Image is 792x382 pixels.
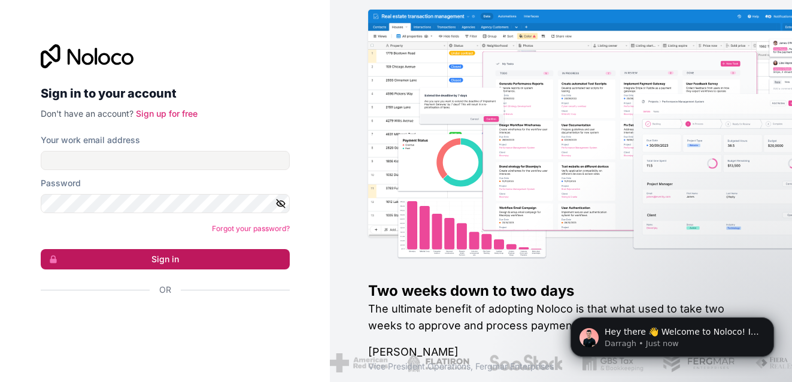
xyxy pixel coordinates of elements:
img: /assets/american-red-cross-BAupjrZR.png [328,353,386,372]
h1: [PERSON_NAME] [368,344,754,360]
input: Password [41,194,290,213]
label: Your work email address [41,134,140,146]
span: Or [159,284,171,296]
h1: Vice President Operations , Fergmar Enterprises [368,360,754,372]
h2: The ultimate benefit of adopting Noloco is that what used to take two weeks to approve and proces... [368,301,754,334]
iframe: "Google-বোতামের মাধ্যমে সাইন ইন করুন" [35,309,286,335]
a: Sign up for free [136,108,198,119]
span: Don't have an account? [41,108,133,119]
h1: Two weeks down to two days [368,281,754,301]
input: Email address [41,151,290,170]
label: Password [41,177,81,189]
h2: Sign in to your account [41,83,290,104]
a: Forgot your password? [212,224,290,233]
iframe: Intercom notifications message [553,292,792,376]
button: Sign in [41,249,290,269]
